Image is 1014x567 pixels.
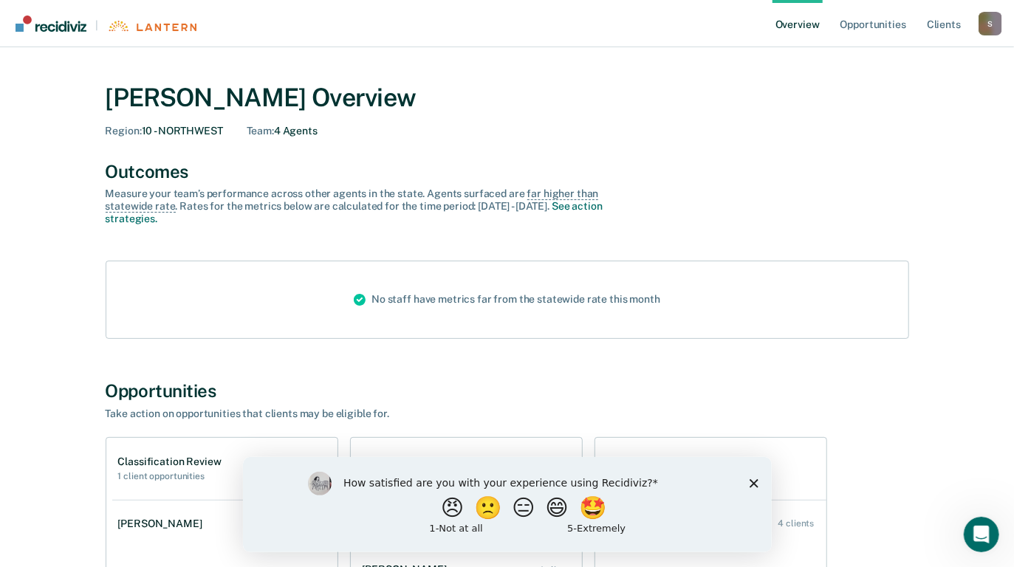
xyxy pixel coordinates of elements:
h1: Classification Review [118,456,222,468]
div: Outcomes [106,161,909,182]
h1: Early Discharge [363,456,453,468]
h1: Minimum Telephone Reporting [607,456,753,468]
div: 4 Agents [247,125,318,137]
span: far higher than statewide rate [106,188,599,213]
button: Profile dropdown button [979,12,1002,35]
iframe: Survey by Kim from Recidiviz [243,457,772,552]
span: Region : [106,125,142,137]
div: S [979,12,1002,35]
div: [PERSON_NAME] Overview [106,83,909,113]
img: Lantern [107,21,196,32]
div: Opportunities [106,380,909,402]
iframe: Intercom live chat [964,517,999,552]
div: Take action on opportunities that clients may be eligible for. [106,408,623,420]
div: [PERSON_NAME] [118,518,208,530]
a: See action strategies. [106,200,603,224]
span: | [86,19,107,32]
a: [PERSON_NAME] 1 client [112,503,338,545]
div: 4 clients [778,518,815,529]
div: Measure your team’s performance across other agent s in the state. Agent s surfaced are . Rates f... [106,188,623,224]
div: No staff have metrics far from the statewide rate this month [342,261,672,338]
span: Team : [247,125,274,137]
div: 10 - NORTHWEST [106,125,223,137]
img: Recidiviz [16,16,86,32]
h2: 1 client opportunities [118,471,222,481]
